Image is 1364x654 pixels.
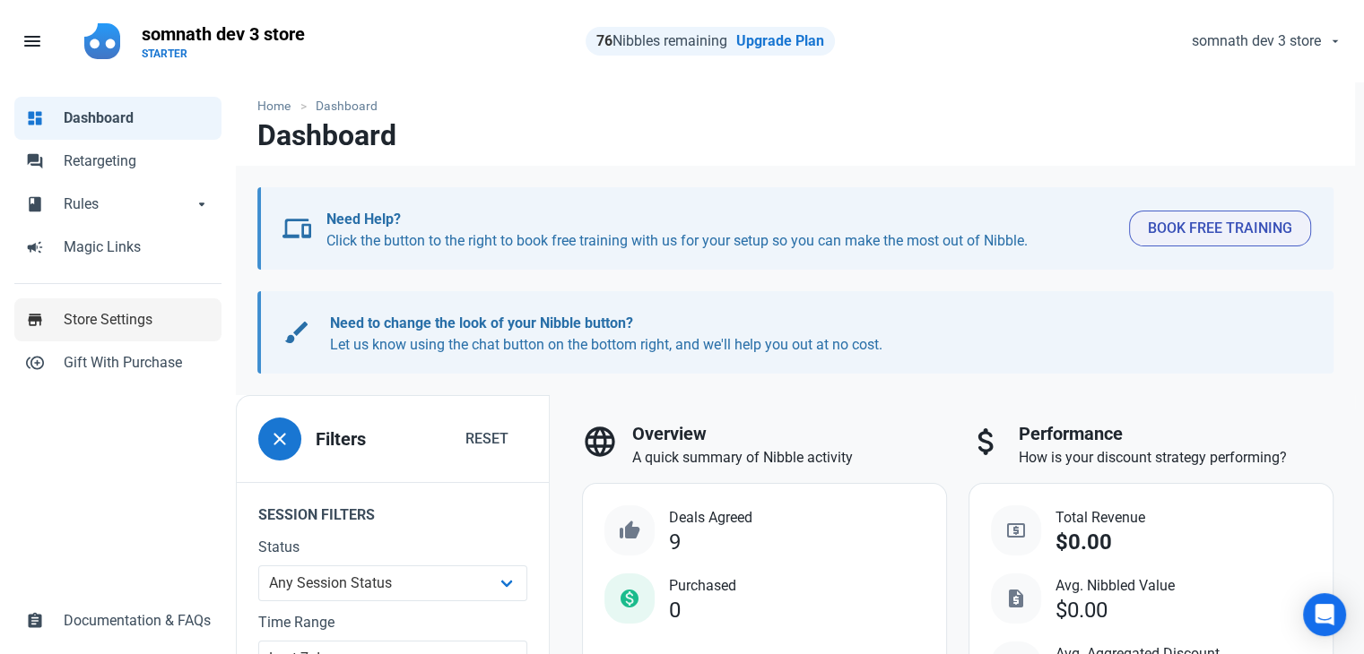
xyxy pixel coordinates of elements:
[64,610,211,632] span: Documentation & FAQs
[330,313,1294,356] p: Let us know using the chat button on the bottom right, and we'll help you out at no cost.
[14,599,222,642] a: assignmentDocumentation & FAQs
[669,507,752,529] span: Deals Agreed
[131,14,316,68] a: somnath dev 3 storeSTARTER
[465,428,508,450] span: Reset
[26,237,44,254] span: campaign
[193,194,211,211] span: arrow_drop_down
[1056,530,1112,555] div: $0.00
[64,237,211,258] span: Magic Links
[142,22,305,47] p: somnath dev 3 store
[258,537,527,558] label: Status
[14,226,222,269] a: campaignMagic Links
[14,140,222,183] a: forumRetargeting
[26,151,44,168] span: forum
[26,610,44,628] span: assignment
[326,209,1115,252] p: Click the button to the right to book free training with us for your setup so you can make the mo...
[1005,520,1027,541] span: local_atm
[330,314,633,331] b: Need to change the look of your Nibble button?
[64,309,211,331] span: Store Settings
[26,309,44,327] span: store
[316,429,366,450] h3: Filters
[64,108,211,129] span: Dashboard
[14,341,222,384] a: control_point_duplicateGift With Purchase
[669,575,736,597] span: Purchased
[282,318,311,347] span: brush
[596,32,612,49] strong: 76
[969,424,1004,460] span: attach_money
[142,47,305,61] p: STARTER
[326,211,401,228] b: Need Help?
[14,97,222,140] a: dashboardDashboard
[1177,23,1353,59] button: somnath dev 3 store
[1005,588,1027,609] span: request_quote
[1019,424,1334,444] h3: Performance
[269,428,291,450] span: close
[282,214,311,243] span: devices
[447,421,527,457] button: Reset
[619,520,640,541] span: thumb_up
[258,417,301,460] button: close
[596,32,727,49] span: Nibbles remaining
[14,298,222,341] a: storeStore Settings
[669,598,681,623] div: 0
[26,108,44,125] span: dashboard
[669,530,681,555] div: 9
[26,352,44,370] span: control_point_duplicate
[64,151,211,172] span: Retargeting
[736,32,824,49] a: Upgrade Plan
[237,482,549,537] legend: Session Filters
[64,352,211,374] span: Gift With Purchase
[14,183,222,226] a: bookRulesarrow_drop_down
[1056,507,1145,529] span: Total Revenue
[582,424,618,460] span: language
[1192,30,1321,52] span: somnath dev 3 store
[632,424,947,444] h3: Overview
[236,82,1355,119] nav: breadcrumbs
[1129,211,1311,246] button: Book Free Training
[1303,593,1346,636] div: Open Intercom Messenger
[1056,575,1175,597] span: Avg. Nibbled Value
[619,588,640,609] span: monetization_on
[1056,598,1108,623] div: $0.00
[64,194,193,215] span: Rules
[257,119,396,151] h1: Dashboard
[22,30,43,52] span: menu
[1019,447,1334,469] p: How is your discount strategy performing?
[632,447,947,469] p: A quick summary of Nibble activity
[1148,218,1292,239] span: Book Free Training
[26,194,44,211] span: book
[257,97,300,116] a: Home
[258,612,527,633] label: Time Range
